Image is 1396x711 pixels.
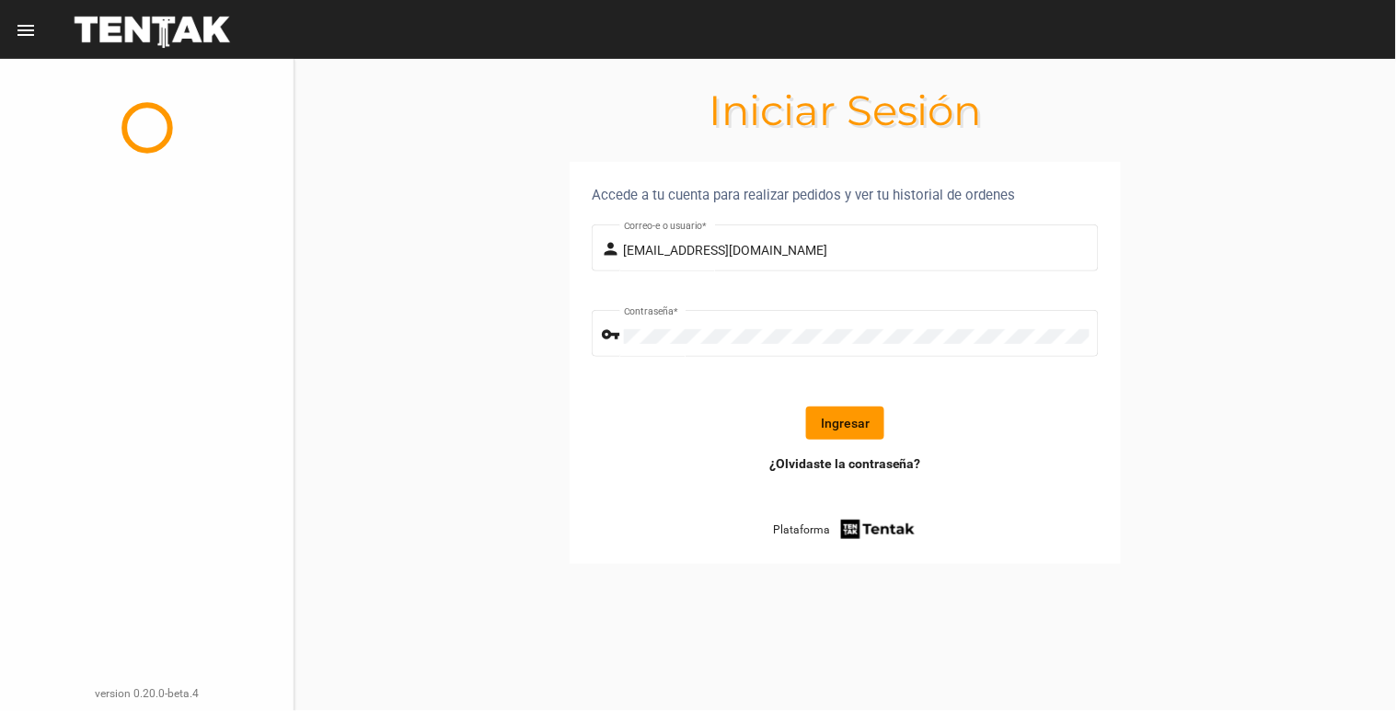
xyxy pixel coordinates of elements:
[773,517,917,542] a: Plataforma
[15,684,279,703] div: version 0.20.0-beta.4
[592,184,1099,206] div: Accede a tu cuenta para realizar pedidos y ver tu historial de ordenes
[294,96,1396,125] h1: Iniciar Sesión
[15,19,37,41] mat-icon: menu
[602,324,624,346] mat-icon: vpn_key
[602,238,624,260] mat-icon: person
[806,407,884,440] button: Ingresar
[838,517,917,542] img: tentak-firm.png
[769,454,921,473] a: ¿Olvidaste la contraseña?
[773,521,830,539] span: Plataforma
